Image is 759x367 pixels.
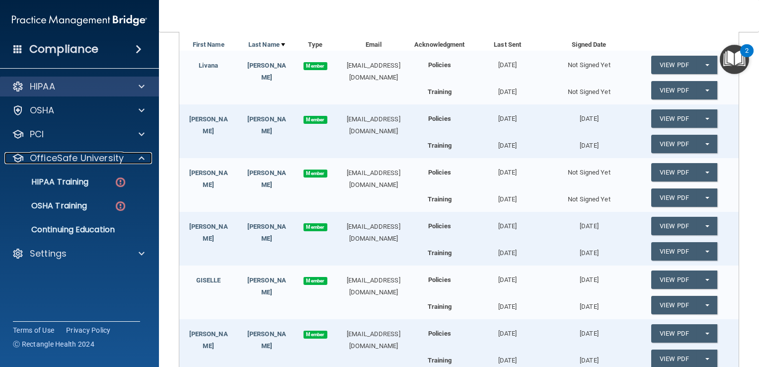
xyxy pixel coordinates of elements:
[548,135,630,152] div: [DATE]
[651,109,697,128] a: View PDF
[304,170,327,178] span: Member
[335,60,412,84] div: [EMAIL_ADDRESS][DOMAIN_NAME]
[296,39,335,51] div: Type
[335,39,412,51] div: Email
[651,217,697,235] a: View PDF
[248,39,285,51] a: Last Name
[651,271,697,289] a: View PDF
[548,158,630,179] div: Not Signed Yet
[651,242,697,261] a: View PDF
[30,104,55,116] p: OSHA
[412,39,466,51] div: Acknowledgment
[467,296,548,313] div: [DATE]
[304,62,327,70] span: Member
[247,330,286,350] a: [PERSON_NAME]
[6,225,142,235] p: Continuing Education
[247,62,286,81] a: [PERSON_NAME]
[428,357,452,364] b: Training
[30,128,44,140] p: PCI
[651,56,697,74] a: View PDF
[247,115,286,135] a: [PERSON_NAME]
[304,116,327,124] span: Member
[114,176,127,188] img: danger-circle.6113f641.png
[12,10,147,30] img: PMB logo
[6,201,87,211] p: OSHA Training
[304,331,327,339] span: Member
[335,221,412,245] div: [EMAIL_ADDRESS][DOMAIN_NAME]
[30,81,55,92] p: HIPAA
[548,266,630,286] div: [DATE]
[304,277,327,285] span: Member
[30,152,124,164] p: OfficeSafe University
[189,223,228,242] a: [PERSON_NAME]
[335,113,412,137] div: [EMAIL_ADDRESS][DOMAIN_NAME]
[548,242,630,259] div: [DATE]
[548,104,630,125] div: [DATE]
[651,324,697,343] a: View PDF
[548,319,630,340] div: [DATE]
[548,81,630,98] div: Not Signed Yet
[13,325,54,335] a: Terms of Use
[428,303,452,310] b: Training
[12,248,145,260] a: Settings
[12,152,145,164] a: OfficeSafe University
[335,275,412,298] div: [EMAIL_ADDRESS][DOMAIN_NAME]
[189,330,228,350] a: [PERSON_NAME]
[304,223,327,231] span: Member
[428,222,451,230] b: Policies
[247,223,286,242] a: [PERSON_NAME]
[199,62,218,69] a: Livana
[467,51,548,71] div: [DATE]
[651,81,697,99] a: View PDF
[467,104,548,125] div: [DATE]
[548,188,630,205] div: Not Signed Yet
[335,328,412,352] div: [EMAIL_ADDRESS][DOMAIN_NAME]
[193,39,225,51] a: First Name
[428,276,451,283] b: Policies
[189,169,228,188] a: [PERSON_NAME]
[467,350,548,367] div: [DATE]
[189,115,228,135] a: [PERSON_NAME]
[467,212,548,232] div: [DATE]
[428,115,451,122] b: Policies
[467,81,548,98] div: [DATE]
[428,330,451,337] b: Policies
[745,51,749,64] div: 2
[12,128,145,140] a: PCI
[467,39,548,51] div: Last Sent
[548,212,630,232] div: [DATE]
[247,169,286,188] a: [PERSON_NAME]
[548,51,630,71] div: Not Signed Yet
[651,163,697,182] a: View PDF
[428,249,452,257] b: Training
[66,325,111,335] a: Privacy Policy
[651,135,697,153] a: View PDF
[30,248,67,260] p: Settings
[651,296,697,314] a: View PDF
[467,158,548,179] div: [DATE]
[548,296,630,313] div: [DATE]
[720,45,749,74] button: Open Resource Center, 2 new notifications
[6,177,88,187] p: HIPAA Training
[467,188,548,205] div: [DATE]
[467,242,548,259] div: [DATE]
[548,39,630,51] div: Signed Date
[335,167,412,191] div: [EMAIL_ADDRESS][DOMAIN_NAME]
[12,104,145,116] a: OSHA
[428,142,452,149] b: Training
[467,266,548,286] div: [DATE]
[196,276,221,284] a: GISELLE
[13,339,94,349] span: Ⓒ Rectangle Health 2024
[548,350,630,367] div: [DATE]
[428,88,452,95] b: Training
[12,81,145,92] a: HIPAA
[428,169,451,176] b: Policies
[651,188,697,207] a: View PDF
[247,276,286,296] a: [PERSON_NAME]
[428,61,451,69] b: Policies
[114,200,127,212] img: danger-circle.6113f641.png
[428,195,452,203] b: Training
[467,135,548,152] div: [DATE]
[467,319,548,340] div: [DATE]
[29,42,98,56] h4: Compliance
